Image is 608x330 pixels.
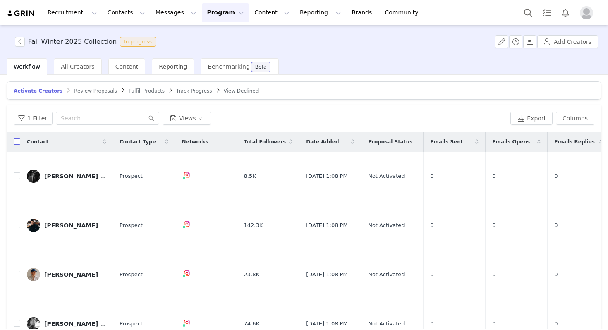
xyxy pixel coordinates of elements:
[368,320,405,328] span: Not Activated
[14,112,53,125] button: 1 Filter
[430,221,433,230] span: 0
[306,270,347,279] span: [DATE] 1:08 PM
[148,115,154,121] i: icon: search
[27,268,106,281] a: [PERSON_NAME]
[120,320,143,328] span: Prospect
[492,320,495,328] span: 0
[44,271,98,278] div: [PERSON_NAME]
[244,320,259,328] span: 74.6K
[176,88,212,94] span: Track Progress
[554,138,595,146] span: Emails Replies
[255,65,267,69] div: Beta
[306,138,339,146] span: Date Added
[430,320,433,328] span: 0
[519,3,537,22] button: Search
[27,138,48,146] span: Contact
[15,37,159,47] span: [object Object]
[492,221,495,230] span: 0
[537,35,598,48] button: Add Creators
[120,270,143,279] span: Prospect
[44,173,106,179] div: [PERSON_NAME] Childress
[184,172,190,178] img: instagram.svg
[510,112,553,125] button: Export
[184,221,190,227] img: instagram.svg
[430,270,433,279] span: 0
[580,6,593,19] img: placeholder-profile.jpg
[306,172,347,180] span: [DATE] 1:08 PM
[244,138,286,146] span: Total Followers
[368,221,405,230] span: Not Activated
[27,219,40,232] img: 7e4d2c39-816b-4318-b618-cb514d1d000c.jpg
[492,270,495,279] span: 0
[575,6,601,19] button: Profile
[306,320,347,328] span: [DATE] 1:08 PM
[224,88,259,94] span: View Declined
[115,63,139,70] span: Content
[44,320,106,327] div: [PERSON_NAME] Vanular
[159,63,187,70] span: Reporting
[556,112,594,125] button: Columns
[129,88,165,94] span: Fulfill Products
[103,3,150,22] button: Contacts
[184,270,190,277] img: instagram.svg
[202,3,249,22] button: Program
[44,222,98,229] div: [PERSON_NAME]
[27,170,106,183] a: [PERSON_NAME] Childress
[368,172,405,180] span: Not Activated
[120,37,156,47] span: In progress
[380,3,427,22] a: Community
[430,138,463,146] span: Emails Sent
[492,172,495,180] span: 0
[14,63,40,70] span: Workflow
[492,138,530,146] span: Emails Opens
[120,138,156,146] span: Contact Type
[151,3,201,22] button: Messages
[368,270,405,279] span: Not Activated
[120,221,143,230] span: Prospect
[27,170,40,183] img: 064298d7-75f7-4f8b-bb55-ff699638ab34.jpg
[27,268,40,281] img: 9a26b4ef-b184-4bd1-b9e0-a75ccf966f59.jpg
[182,138,208,146] span: Networks
[163,112,211,125] button: Views
[7,10,36,17] img: grin logo
[28,37,117,47] h3: Fall Winter 2025 Collection
[306,221,347,230] span: [DATE] 1:08 PM
[208,63,249,70] span: Benchmarking
[43,3,102,22] button: Recruitment
[347,3,379,22] a: Brands
[430,172,433,180] span: 0
[295,3,346,22] button: Reporting
[56,112,159,125] input: Search...
[244,221,263,230] span: 142.3K
[27,219,106,232] a: [PERSON_NAME]
[368,138,412,146] span: Proposal Status
[538,3,556,22] a: Tasks
[14,88,62,94] span: Activate Creators
[244,172,256,180] span: 8.5K
[61,63,94,70] span: All Creators
[244,270,259,279] span: 23.8K
[120,172,143,180] span: Prospect
[556,3,574,22] button: Notifications
[249,3,294,22] button: Content
[184,319,190,326] img: instagram.svg
[74,88,117,94] span: Review Proposals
